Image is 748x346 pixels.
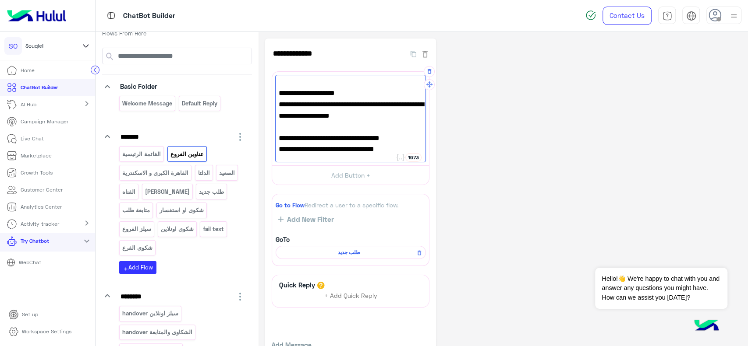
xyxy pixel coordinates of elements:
[279,100,422,133] span: 📍 ٣ [GEOGRAPHIC_DATA]، متفرع من [GEOGRAPHIC_DATA] – [GEOGRAPHIC_DATA] – [GEOGRAPHIC_DATA]."
[2,323,78,340] a: Workspace Settings
[279,144,422,156] span: ولو حابب تتابع أحدث عروضنا أول بأول 🎉
[202,224,225,234] p: fail text
[102,290,113,301] i: keyboard_arrow_down
[276,202,305,209] span: Go to Flow
[22,311,38,318] p: Set up
[21,152,52,160] p: Marketplace
[21,186,63,194] p: Customer Center
[122,308,179,318] p: سيلز اونلاين handover
[284,215,334,223] span: Add New Filter
[276,236,290,243] b: GoTo
[728,10,739,21] img: profile
[160,224,194,234] p: شكوى اونلاين
[662,11,672,21] img: tab
[603,7,652,25] a: Contact Us
[691,311,722,342] img: hulul-logo.png
[197,168,210,178] p: الدلتا
[122,243,153,253] p: شكوى الفرع
[424,66,435,77] button: Delete Message
[123,266,128,272] i: add
[276,215,337,224] button: Add New Filter
[144,187,190,197] p: منيو أونلاين
[219,168,236,178] p: الصعيد
[21,66,35,74] p: Home
[318,289,383,302] button: + Add Quick Reply
[170,149,204,159] p: عناوين الفروع
[119,261,156,274] button: addAdd Flow
[82,236,92,246] mat-icon: expand_more
[405,153,422,162] div: 1673
[122,168,189,178] p: القاهرة الكبرى و الاسكندرية
[280,248,418,256] span: طلب جديد
[22,328,71,336] p: Workspace Settings
[21,135,44,143] p: Live Chat
[424,79,435,90] button: Drag
[21,203,62,211] p: Analytics Center
[21,84,58,91] p: ChatBot Builder
[82,218,92,228] mat-icon: chevron_right
[181,98,218,108] p: Default reply
[122,224,152,234] p: سيلز الفروع
[585,10,596,21] img: spinner
[686,11,696,21] img: tab
[4,7,70,25] img: Logo
[15,259,44,266] p: WebChat
[21,237,49,245] p: Try Chatbot
[122,327,193,337] p: الشكاوى والمتابعة handover
[21,118,68,126] p: Campaign Manager
[414,247,425,258] button: Remove Flow
[25,42,45,50] span: Souqleil
[277,281,317,289] h6: Quick Reply
[4,37,22,55] div: SO
[102,81,113,92] i: keyboard_arrow_down
[122,98,173,108] p: Welcome Message
[324,292,377,299] span: + Add Quick Reply
[82,98,92,109] mat-icon: chevron_right
[595,268,727,309] span: Hello!👋 We're happy to chat with you and answer any questions you might have. How can we assist y...
[120,82,157,90] span: Basic Folder
[279,88,422,100] span: ممكن تزورنا في فرعنا:
[406,49,421,59] button: Duplicate Flow
[122,187,136,197] p: القناه
[21,220,59,228] p: Activity tracker
[2,306,45,323] a: Set up
[272,165,429,185] button: Add Button +
[102,131,113,142] i: keyboard_arrow_down
[123,10,175,22] p: ChatBot Builder
[199,187,225,197] p: طلب جديد
[21,101,36,108] p: AI Hub
[159,205,204,215] p: شكوى او استفسار
[396,153,405,162] button: Add user attribute
[106,10,117,21] img: tab
[279,156,422,178] span: تقدر تنضم [PERSON_NAME] على تليجرام من هنا 👉
[276,201,426,210] div: Redirect a user to a specific flow.
[122,205,151,215] p: متابعة طلب
[658,7,676,25] a: tab
[276,246,426,259] div: طلب جديد
[421,49,429,59] button: Delete Flow
[21,169,53,177] p: Growth Tools
[122,149,162,159] p: القائمة الرئيسية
